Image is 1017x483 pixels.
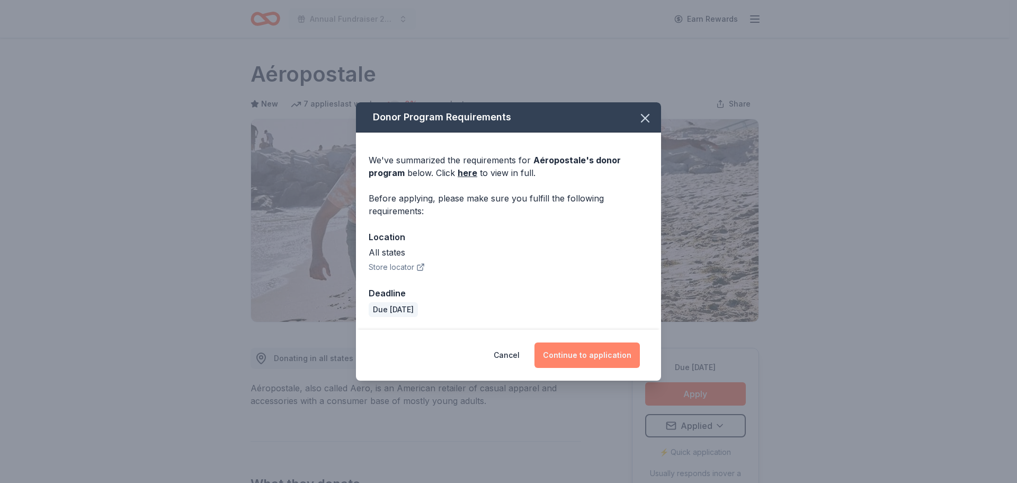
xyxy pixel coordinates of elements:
[369,302,418,317] div: Due [DATE]
[369,230,648,244] div: Location
[494,343,520,368] button: Cancel
[369,154,648,179] div: We've summarized the requirements for below. Click to view in full.
[369,286,648,300] div: Deadline
[369,192,648,217] div: Before applying, please make sure you fulfill the following requirements:
[534,343,640,368] button: Continue to application
[369,261,425,274] button: Store locator
[369,246,648,259] div: All states
[458,166,477,179] a: here
[356,102,661,133] div: Donor Program Requirements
